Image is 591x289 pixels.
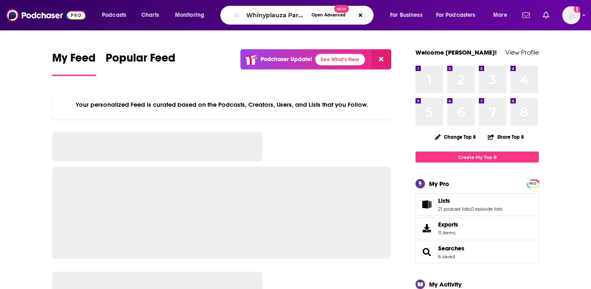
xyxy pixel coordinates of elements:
a: See What's New [315,54,365,65]
span: 11 items [438,230,458,236]
span: Lists [416,193,539,216]
span: Searches [416,241,539,263]
span: New [334,5,349,13]
span: Logged in as megcassidy [562,6,580,24]
a: Searches [438,245,464,252]
button: open menu [384,9,433,22]
span: Lists [438,197,450,204]
span: Open Advanced [312,13,346,17]
button: Share Top 8 [487,129,524,145]
div: My Activity [429,280,462,288]
a: PRO [528,180,538,186]
img: Podchaser - Follow, Share and Rate Podcasts [7,7,85,23]
span: Exports [438,221,458,228]
a: 0 episode lists [471,206,502,212]
a: Exports [416,217,539,239]
button: open menu [169,9,215,22]
button: Change Top 8 [430,132,481,142]
a: Popular Feed [106,51,175,76]
span: For Business [390,9,422,21]
button: Show profile menu [562,6,580,24]
a: Lists [418,199,435,210]
svg: Add a profile image [574,6,580,13]
a: Charts [136,9,164,22]
button: open menu [431,9,487,22]
a: Welcome [PERSON_NAME]! [416,48,497,56]
span: My Feed [52,51,96,70]
span: Charts [141,9,159,21]
span: Exports [418,222,435,234]
span: , [470,206,471,212]
div: Search podcasts, credits, & more... [228,6,381,25]
button: Open AdvancedNew [308,10,349,20]
a: Show notifications dropdown [540,8,552,22]
a: Lists [438,197,502,204]
a: My Feed [52,51,96,76]
div: Your personalized Feed is curated based on the Podcasts, Creators, Users, and Lists that you Follow. [52,91,391,119]
span: Podcasts [102,9,126,21]
span: PRO [528,181,538,187]
div: My Pro [429,180,449,188]
a: Show notifications dropdown [519,8,533,22]
input: Search podcasts, credits, & more... [243,9,308,22]
span: More [493,9,507,21]
button: open menu [487,9,517,22]
a: Searches [418,246,435,258]
a: 6 saved [438,254,455,259]
a: Create My Top 8 [416,151,539,163]
span: For Podcasters [436,9,476,21]
span: Popular Feed [106,51,175,70]
span: Monitoring [175,9,204,21]
button: open menu [96,9,137,22]
p: Podchaser Update! [261,56,312,63]
a: View Profile [506,48,539,56]
img: User Profile [562,6,580,24]
a: 21 podcast lists [438,206,470,212]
